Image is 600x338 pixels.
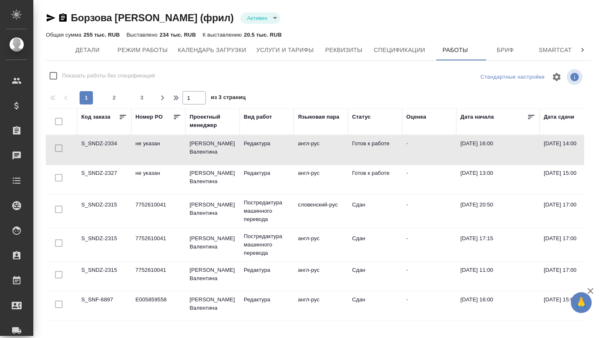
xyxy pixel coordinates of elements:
[185,230,240,259] td: [PERSON_NAME] Валентина
[46,32,83,38] p: Общая сумма
[244,296,290,304] p: Редактура
[348,291,402,321] td: Сдан
[62,72,155,80] span: Показать работы без спецификаций
[324,45,364,55] span: Реквизиты
[131,230,185,259] td: 7752610041
[456,196,540,226] td: [DATE] 20:50
[71,12,234,23] a: Борзова [PERSON_NAME] (фрил)
[406,140,408,147] a: -
[348,165,402,194] td: Готов к работе
[352,113,371,121] div: Статус
[185,165,240,194] td: [PERSON_NAME] Валентина
[244,199,290,224] p: Постредактура машинного перевода
[81,113,110,121] div: Код заказа
[456,230,540,259] td: [DATE] 17:15
[131,262,185,291] td: 7752610041
[190,113,235,129] div: Проектный менеджер
[185,196,240,226] td: [PERSON_NAME] Валентина
[244,232,290,257] p: Постредактура машинного перевода
[135,113,162,121] div: Номер PO
[77,135,131,164] td: S_SNDZ-2334
[567,69,584,85] span: Посмотреть информацию
[374,45,425,55] span: Спецификации
[131,196,185,226] td: 7752610041
[456,291,540,321] td: [DATE] 16:00
[202,32,244,38] p: К выставлению
[294,196,348,226] td: словенский-рус
[77,230,131,259] td: S_SNDZ-2315
[131,135,185,164] td: не указан
[406,267,408,273] a: -
[348,135,402,164] td: Готов к работе
[77,262,131,291] td: S_SNDZ-2315
[244,32,282,38] p: 20.5 тыс. RUB
[58,13,68,23] button: Скопировать ссылку
[107,91,121,104] button: 2
[131,291,185,321] td: E005859558
[46,13,56,23] button: Скопировать ссылку для ЯМессенджера
[460,113,494,121] div: Дата начала
[574,294,588,311] span: 🙏
[435,45,475,55] span: Работы
[240,12,280,24] div: Активен
[77,291,131,321] td: S_SNF-6897
[77,165,131,194] td: S_SNDZ-2327
[456,135,540,164] td: [DATE] 16:00
[348,262,402,291] td: Сдан
[478,71,547,84] div: split button
[135,91,149,104] button: 3
[77,196,131,226] td: S_SNDZ-2315
[485,45,525,55] span: Бриф
[406,170,408,176] a: -
[456,262,540,291] td: [DATE] 11:00
[294,262,348,291] td: англ-рус
[294,135,348,164] td: англ-рус
[67,45,107,55] span: Детали
[244,113,272,121] div: Вид работ
[185,135,240,164] td: [PERSON_NAME] Валентина
[185,262,240,291] td: [PERSON_NAME] Валентина
[547,67,567,87] span: Настроить таблицу
[117,45,168,55] span: Режим работы
[571,292,592,313] button: 🙏
[245,15,270,22] button: Активен
[406,235,408,241] a: -
[135,94,149,102] span: 3
[294,165,348,194] td: англ-рус
[256,45,314,55] span: Услуги и тарифы
[244,139,290,148] p: Редактура
[185,291,240,321] td: [PERSON_NAME] Валентина
[456,165,540,194] td: [DATE] 13:00
[348,230,402,259] td: Сдан
[535,45,575,55] span: Smartcat
[160,32,196,38] p: 234 тыс. RUB
[544,113,574,121] div: Дата сдачи
[127,32,160,38] p: Выставлено
[244,266,290,274] p: Редактура
[211,92,246,104] span: из 3 страниц
[131,165,185,194] td: не указан
[406,201,408,208] a: -
[244,169,290,177] p: Редактура
[83,32,120,38] p: 255 тыс. RUB
[298,113,340,121] div: Языковая пара
[294,230,348,259] td: англ-рус
[406,296,408,303] a: -
[178,45,247,55] span: Календарь загрузки
[348,196,402,226] td: Сдан
[107,94,121,102] span: 2
[406,113,426,121] div: Оценка
[294,291,348,321] td: англ-рус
